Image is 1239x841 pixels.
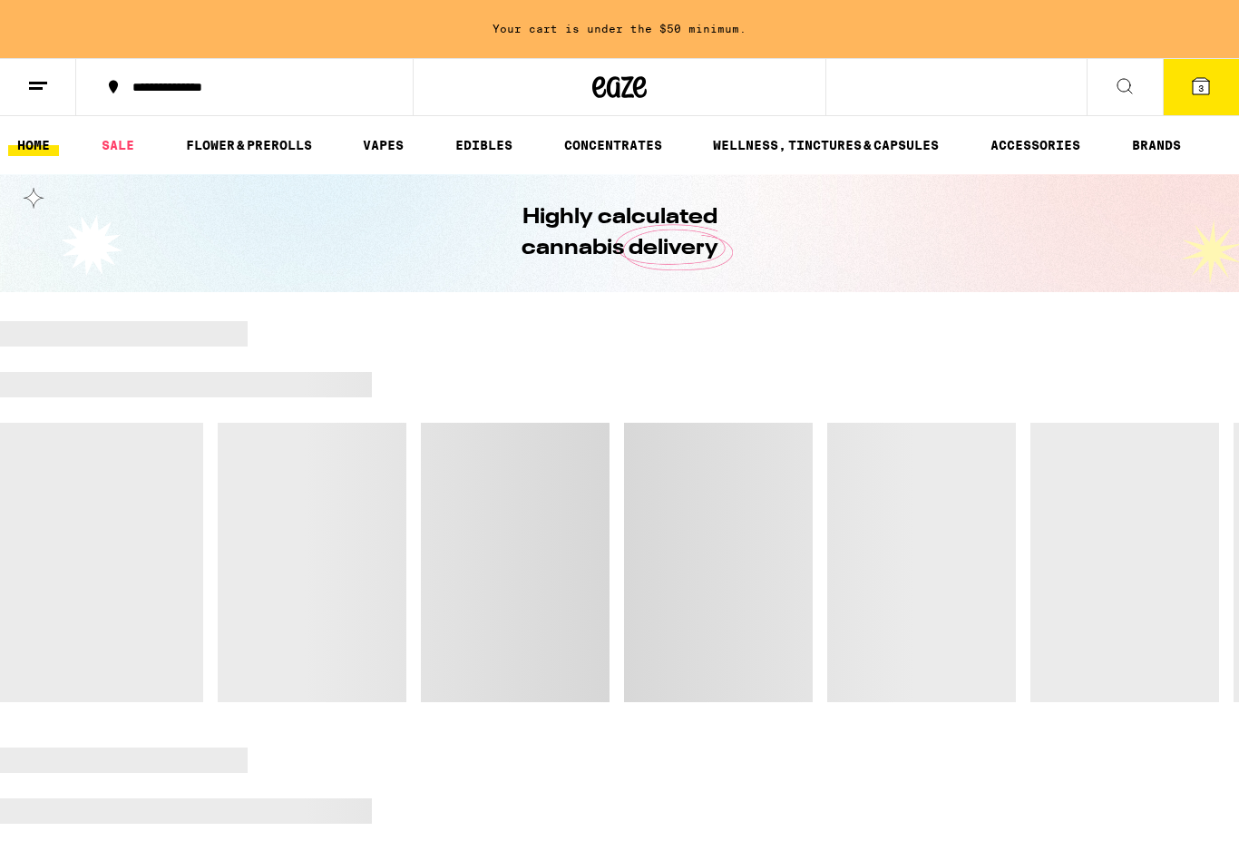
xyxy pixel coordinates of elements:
[354,134,413,156] a: VAPES
[1198,83,1204,93] span: 3
[555,134,671,156] a: CONCENTRATES
[1123,134,1190,156] a: BRANDS
[981,134,1089,156] a: ACCESSORIES
[1163,59,1239,115] button: 3
[704,134,948,156] a: WELLNESS, TINCTURES & CAPSULES
[446,134,522,156] a: EDIBLES
[177,134,321,156] a: FLOWER & PREROLLS
[8,134,59,156] a: HOME
[470,202,769,264] h1: Highly calculated cannabis delivery
[93,134,143,156] a: SALE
